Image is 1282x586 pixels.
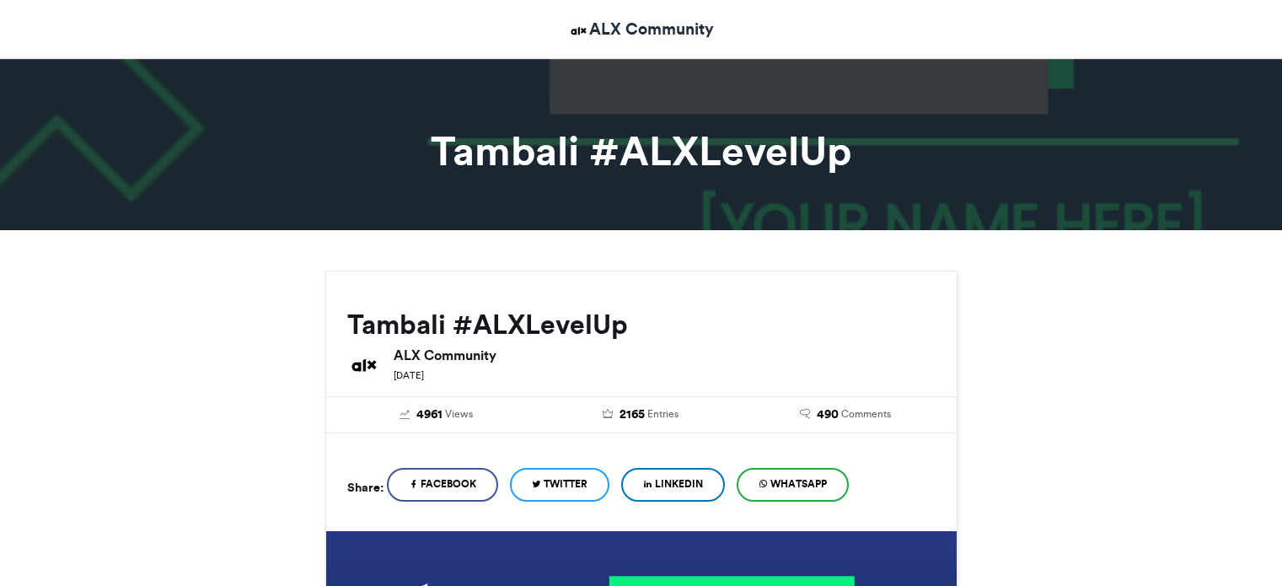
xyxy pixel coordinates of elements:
[770,476,827,492] span: WhatsApp
[544,476,587,492] span: Twitter
[445,406,473,422] span: Views
[416,406,443,424] span: 4961
[621,468,725,502] a: LinkedIn
[655,476,703,492] span: LinkedIn
[347,476,384,498] h5: Share:
[841,406,891,422] span: Comments
[174,131,1109,171] h1: Tambali #ALXLevelUp
[394,369,424,381] small: [DATE]
[347,406,527,424] a: 4961 Views
[551,406,731,424] a: 2165 Entries
[737,468,849,502] a: WhatsApp
[647,406,679,422] span: Entries
[347,348,381,382] img: ALX Community
[568,17,714,41] a: ALX Community
[387,468,498,502] a: Facebook
[510,468,609,502] a: Twitter
[421,476,476,492] span: Facebook
[568,20,589,41] img: ALX Community
[756,406,936,424] a: 490 Comments
[817,406,839,424] span: 490
[347,309,936,340] h2: Tambali #ALXLevelUp
[620,406,645,424] span: 2165
[394,348,936,362] h6: ALX Community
